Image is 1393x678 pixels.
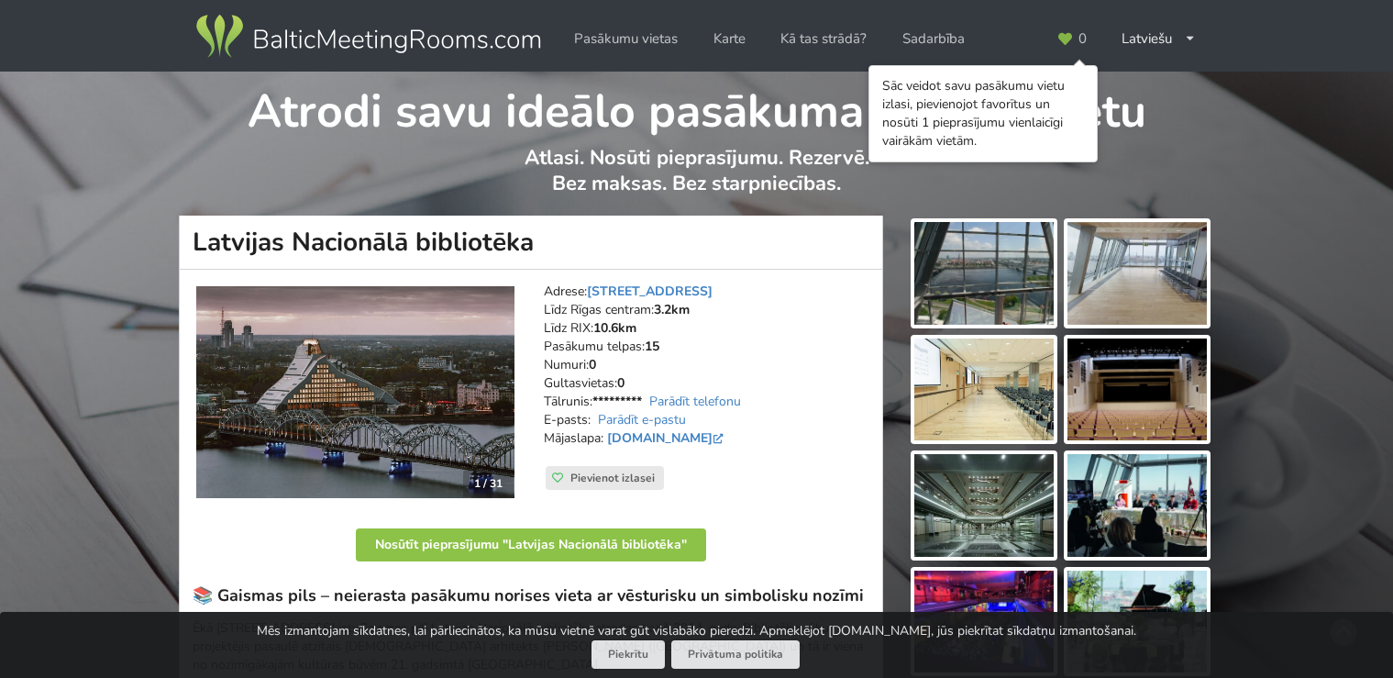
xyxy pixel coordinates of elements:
[1067,339,1207,441] img: Latvijas Nacionālā bibliotēka | Rīga | Pasākumu vieta - galerijas bilde
[882,77,1084,150] div: Sāc veidot savu pasākumu vietu izlasi, pievienojot favorītus un nosūti 1 pieprasījumu vienlaicīgi...
[570,471,655,485] span: Pievienot izlasei
[671,640,800,669] a: Privātuma politika
[1078,32,1087,46] span: 0
[654,301,690,318] strong: 3.2km
[914,339,1054,441] img: Latvijas Nacionālā bibliotēka | Rīga | Pasākumu vieta - galerijas bilde
[180,72,1213,141] h1: Atrodi savu ideālo pasākuma norises vietu
[890,21,978,57] a: Sadarbība
[193,11,544,62] img: Baltic Meeting Rooms
[1067,454,1207,557] img: Latvijas Nacionālā bibliotēka | Rīga | Pasākumu vieta - galerijas bilde
[914,222,1054,325] img: Latvijas Nacionālā bibliotēka | Rīga | Pasākumu vieta - galerijas bilde
[914,571,1054,673] img: Latvijas Nacionālā bibliotēka | Rīga | Pasākumu vieta - galerijas bilde
[768,21,879,57] a: Kā tas strādā?
[193,585,869,606] h3: 📚 Gaismas pils – neierasta pasākumu norises vieta ar vēsturisku un simbolisku nozīmi
[587,283,713,300] a: [STREET_ADDRESS]
[561,21,691,57] a: Pasākumu vietas
[598,411,686,428] a: Parādīt e-pastu
[701,21,758,57] a: Karte
[356,528,706,561] button: Nosūtīt pieprasījumu "Latvijas Nacionālā bibliotēka"
[645,338,659,355] strong: 15
[1067,222,1207,325] img: Latvijas Nacionālā bibliotēka | Rīga | Pasākumu vieta - galerijas bilde
[179,216,883,270] h1: Latvijas Nacionālā bibliotēka
[463,470,514,497] div: 1 / 31
[589,356,596,373] strong: 0
[180,145,1213,216] p: Atlasi. Nosūti pieprasījumu. Rezervē. Bez maksas. Bez starpniecības.
[1067,571,1207,673] img: Latvijas Nacionālā bibliotēka | Rīga | Pasākumu vieta - galerijas bilde
[196,286,514,499] a: Konferenču centrs | Rīga | Latvijas Nacionālā bibliotēka 1 / 31
[544,283,869,466] address: Adrese: Līdz Rīgas centram: Līdz RIX: Pasākumu telpas: Numuri: Gultasvietas: Tālrunis: E-pasts: M...
[617,374,625,392] strong: 0
[914,454,1054,557] img: Latvijas Nacionālā bibliotēka | Rīga | Pasākumu vieta - galerijas bilde
[1109,21,1209,57] div: Latviešu
[196,286,514,499] img: Konferenču centrs | Rīga | Latvijas Nacionālā bibliotēka
[591,640,665,669] button: Piekrītu
[607,429,727,447] a: [DOMAIN_NAME]
[593,319,636,337] strong: 10.6km
[649,393,741,410] a: Parādīt telefonu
